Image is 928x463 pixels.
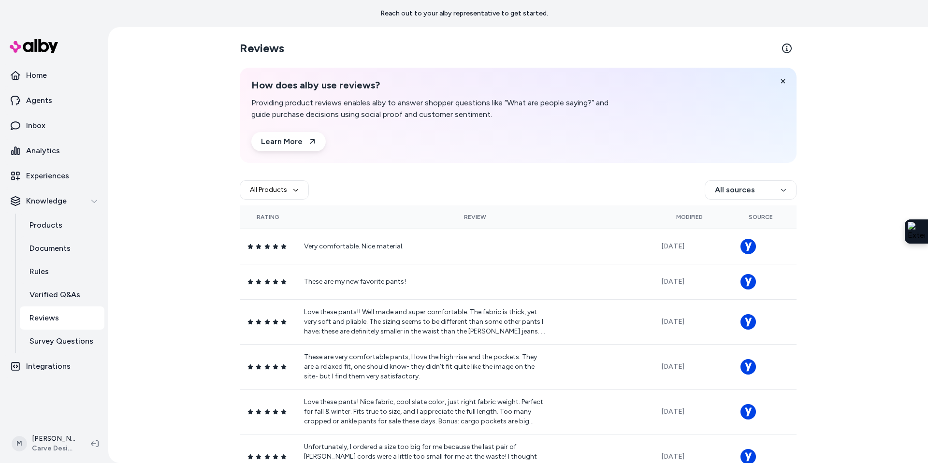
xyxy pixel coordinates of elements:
[4,89,104,112] a: Agents
[661,407,684,416] span: [DATE]
[304,397,546,426] p: Love these pants! Nice fabric, cool slate color, just right fabric weight. Perfect for fall & win...
[26,170,69,182] p: Experiences
[240,41,284,56] h2: Reviews
[304,242,546,251] p: Very comfortable. Nice material.
[4,114,104,137] a: Inbox
[4,355,104,378] a: Integrations
[380,9,548,18] p: Reach out to your alby representative to get started.
[10,39,58,53] img: alby Logo
[26,70,47,81] p: Home
[661,452,684,461] span: [DATE]
[908,222,925,241] img: Extension Icon
[304,307,546,336] p: Love these pants!! Well made and super comfortable. The fabric is thick, yet very soft and pliabl...
[4,164,104,188] a: Experiences
[661,318,684,326] span: [DATE]
[240,180,309,200] button: All Products
[251,97,623,120] p: Providing product reviews enables alby to answer shopper questions like “What are people saying?”...
[251,132,326,151] a: Learn More
[12,436,27,451] span: M
[29,312,59,324] p: Reviews
[304,352,546,381] p: These are very comfortable pants, I love the high-rise and the pockets. They are a relaxed fit, o...
[20,330,104,353] a: Survey Questions
[705,180,797,200] button: All sources
[26,120,45,131] p: Inbox
[661,242,684,250] span: [DATE]
[4,189,104,213] button: Knowledge
[247,213,289,221] div: Rating
[20,237,104,260] a: Documents
[251,79,623,91] h2: How does alby use reviews?
[29,335,93,347] p: Survey Questions
[29,243,71,254] p: Documents
[26,195,67,207] p: Knowledge
[32,444,75,453] span: Carve Designs
[304,277,546,287] p: These are my new favorite pants!
[661,362,684,371] span: [DATE]
[304,213,646,221] div: Review
[6,428,83,459] button: M[PERSON_NAME]Carve Designs
[29,266,49,277] p: Rules
[26,361,71,372] p: Integrations
[26,95,52,106] p: Agents
[26,145,60,157] p: Analytics
[32,434,75,444] p: [PERSON_NAME]
[20,306,104,330] a: Reviews
[4,139,104,162] a: Analytics
[661,277,684,286] span: [DATE]
[4,64,104,87] a: Home
[20,214,104,237] a: Products
[661,213,717,221] div: Modified
[20,260,104,283] a: Rules
[733,213,789,221] div: Source
[715,184,755,196] span: All sources
[29,219,62,231] p: Products
[20,283,104,306] a: Verified Q&As
[29,289,80,301] p: Verified Q&As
